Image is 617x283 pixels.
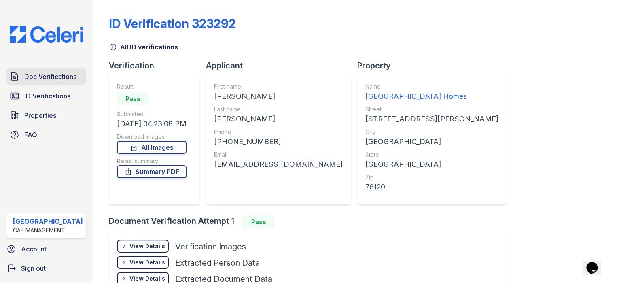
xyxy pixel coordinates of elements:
[365,91,498,102] div: [GEOGRAPHIC_DATA] Homes
[6,68,86,85] a: Doc Verifications
[214,105,343,113] div: Last name
[214,128,343,136] div: Phone
[206,60,357,71] div: Applicant
[24,111,56,120] span: Properties
[365,105,498,113] div: Street
[214,136,343,147] div: [PHONE_NUMBER]
[357,60,513,71] div: Property
[365,83,498,91] div: Name
[117,133,187,141] div: Download Images
[3,26,89,43] img: CE_Logo_Blue-a8612792a0a2168367f1c8372b55b34899dd931a85d93a1a3d3e32e68fde9ad4.png
[365,113,498,125] div: [STREET_ADDRESS][PERSON_NAME]
[13,226,83,234] div: CAF Management
[129,258,165,266] div: View Details
[214,113,343,125] div: [PERSON_NAME]
[214,151,343,159] div: Email
[242,215,275,228] div: Pass
[117,165,187,178] a: Summary PDF
[3,260,89,277] a: Sign out
[117,118,187,130] div: [DATE] 04:23:08 PM
[365,83,498,102] a: Name [GEOGRAPHIC_DATA] Homes
[6,107,86,123] a: Properties
[365,181,498,193] div: 76120
[117,92,149,105] div: Pass
[175,241,246,252] div: Verification Images
[583,251,609,275] iframe: chat widget
[13,217,83,226] div: [GEOGRAPHIC_DATA]
[214,159,343,170] div: [EMAIL_ADDRESS][DOMAIN_NAME]
[117,141,187,154] a: All Images
[6,88,86,104] a: ID Verifications
[365,159,498,170] div: [GEOGRAPHIC_DATA]
[129,242,165,250] div: View Details
[21,264,46,273] span: Sign out
[175,257,260,268] div: Extracted Person Data
[214,91,343,102] div: [PERSON_NAME]
[365,136,498,147] div: [GEOGRAPHIC_DATA]
[129,274,165,283] div: View Details
[365,128,498,136] div: City
[21,244,47,254] span: Account
[3,241,89,257] a: Account
[24,91,70,101] span: ID Verifications
[365,151,498,159] div: State
[365,173,498,181] div: Zip
[117,157,187,165] div: Result summary
[109,16,236,31] div: ID Verification 323292
[117,83,187,91] div: Result
[109,42,178,52] a: All ID verifications
[6,127,86,143] a: FAQ
[109,215,513,228] div: Document Verification Attempt 1
[24,72,76,81] span: Doc Verifications
[109,60,206,71] div: Verification
[24,130,37,140] span: FAQ
[214,83,343,91] div: First name
[117,110,187,118] div: Submitted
